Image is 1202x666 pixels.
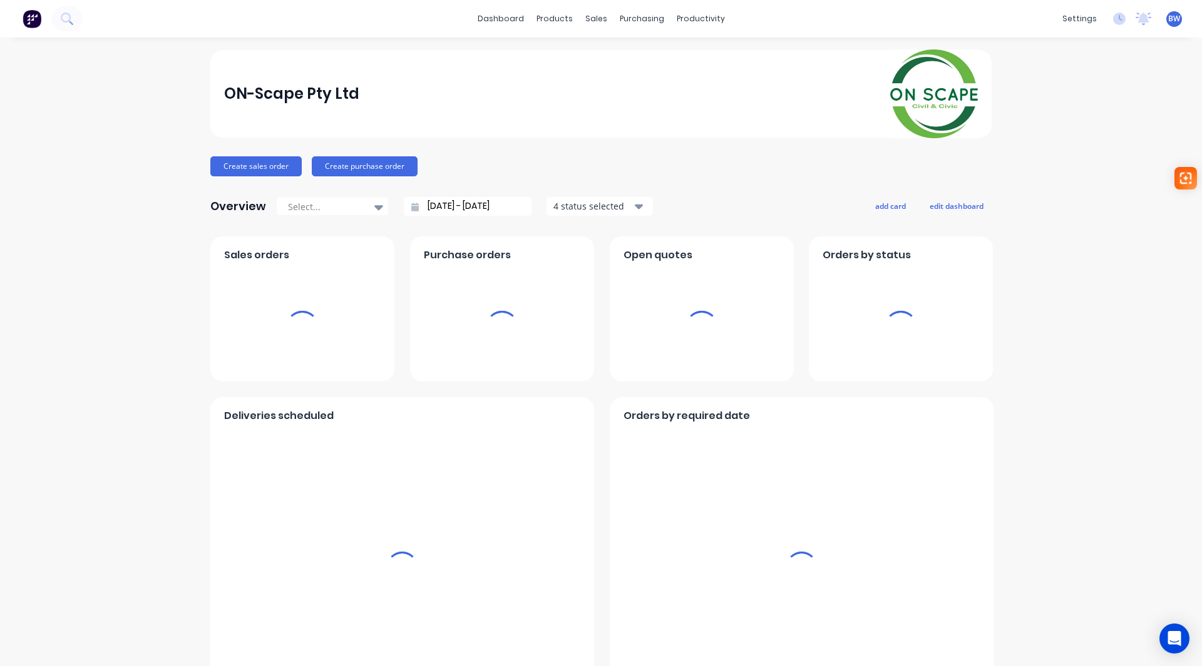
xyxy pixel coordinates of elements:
div: purchasing [614,9,670,28]
button: 4 status selected [547,197,653,216]
button: Create sales order [210,156,302,176]
img: ON-Scape Pty Ltd [890,49,978,138]
a: dashboard [471,9,530,28]
span: Purchase orders [424,248,511,263]
div: Open Intercom Messenger [1159,623,1189,653]
button: edit dashboard [922,198,992,214]
div: products [530,9,579,28]
span: Open quotes [624,248,692,263]
button: Create purchase order [312,156,418,176]
span: Sales orders [224,248,289,263]
div: ON-Scape Pty Ltd [224,81,359,106]
div: sales [579,9,614,28]
span: Deliveries scheduled [224,408,334,423]
div: 4 status selected [553,199,632,213]
span: Orders by status [823,248,911,263]
span: Orders by required date [624,408,750,423]
span: BW [1168,13,1180,24]
img: Factory [23,9,41,28]
button: add card [867,198,914,214]
div: settings [1056,9,1103,28]
div: Overview [210,194,266,219]
div: productivity [670,9,731,28]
